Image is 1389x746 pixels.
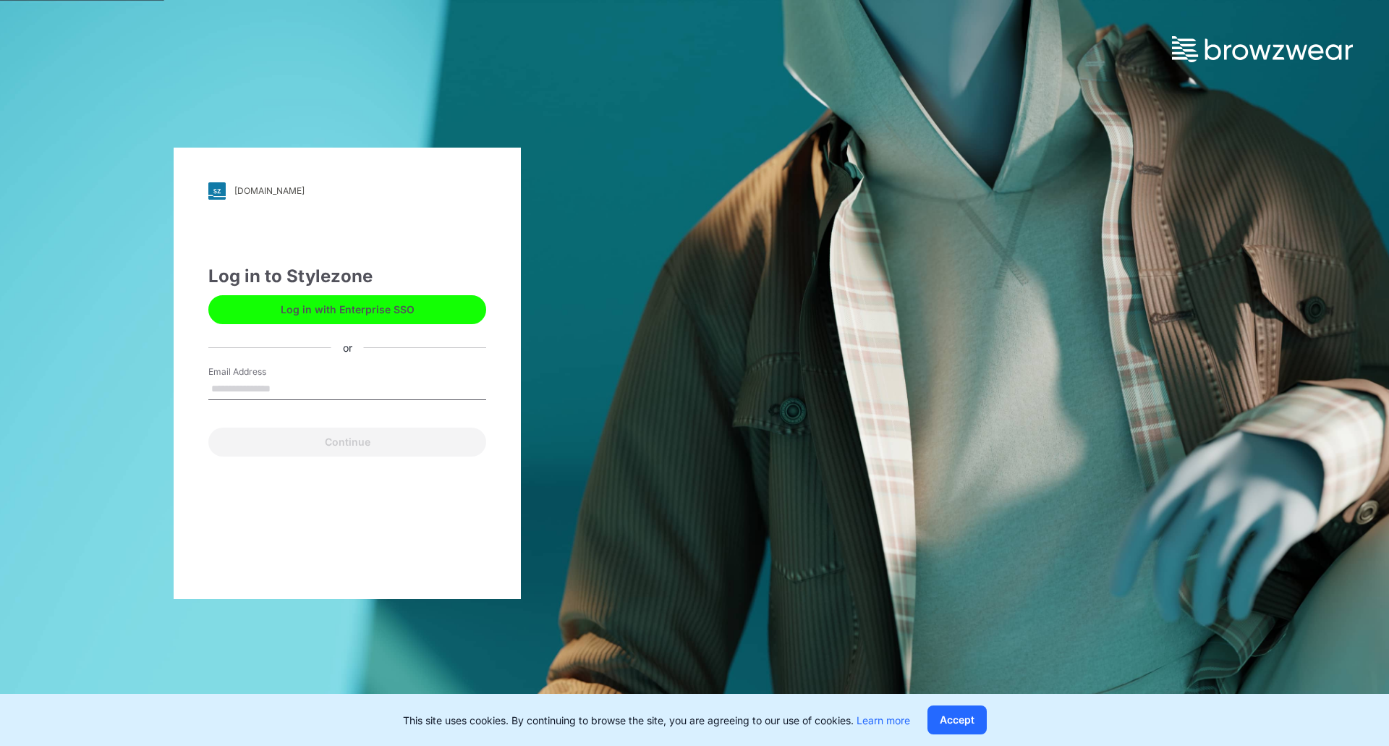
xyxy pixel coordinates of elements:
a: [DOMAIN_NAME] [208,182,486,200]
div: or [331,340,364,355]
img: svg+xml;base64,PHN2ZyB3aWR0aD0iMjgiIGhlaWdodD0iMjgiIHZpZXdCb3g9IjAgMCAyOCAyOCIgZmlsbD0ibm9uZSIgeG... [208,182,226,200]
img: browzwear-logo.73288ffb.svg [1172,36,1353,62]
button: Log in with Enterprise SSO [208,295,486,324]
label: Email Address [208,365,310,378]
p: This site uses cookies. By continuing to browse the site, you are agreeing to our use of cookies. [403,713,910,728]
div: [DOMAIN_NAME] [234,185,305,196]
button: Accept [927,705,987,734]
div: Log in to Stylezone [208,263,486,289]
a: Learn more [857,714,910,726]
